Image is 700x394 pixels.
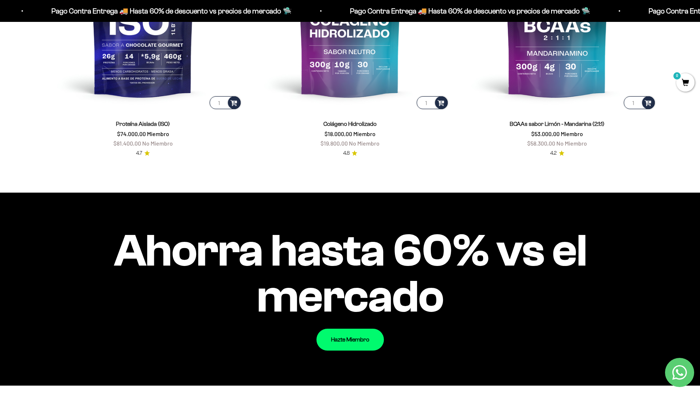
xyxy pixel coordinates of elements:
p: Pago Contra Entrega 🚚 Hasta 60% de descuento vs precios de mercado 🛸 [51,5,291,17]
a: Colágeno Hidrolizado [323,121,377,127]
span: 4.2 [550,149,557,157]
span: 4.7 [136,149,142,157]
span: No Miembro [349,140,380,147]
impact-text: Ahorra hasta 60% vs el mercado [44,228,656,320]
span: No Miembro [142,140,173,147]
span: No Miembro [556,140,587,147]
span: $74.000,00 [117,130,146,137]
span: 4.8 [343,149,350,157]
span: $53.000,00 [531,130,560,137]
a: Proteína Aislada (ISO) [116,121,170,127]
a: 4.74.7 de 5.0 estrellas [136,149,150,157]
span: $19.800,00 [320,140,348,147]
a: BCAAs sabor Limón - Mandarina (2:1:1) [510,121,604,127]
mark: 0 [673,72,681,80]
span: Miembro [147,130,169,137]
span: $58.300,00 [527,140,555,147]
span: Miembro [353,130,376,137]
span: Miembro [561,130,583,137]
span: $81.400,00 [113,140,141,147]
a: Hazte Miembro [316,329,384,351]
span: $18.000,00 [324,130,352,137]
a: 0 [676,79,695,87]
p: Pago Contra Entrega 🚚 Hasta 60% de descuento vs precios de mercado 🛸 [349,5,590,17]
a: 4.84.8 de 5.0 estrellas [343,149,357,157]
a: 4.24.2 de 5.0 estrellas [550,149,564,157]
